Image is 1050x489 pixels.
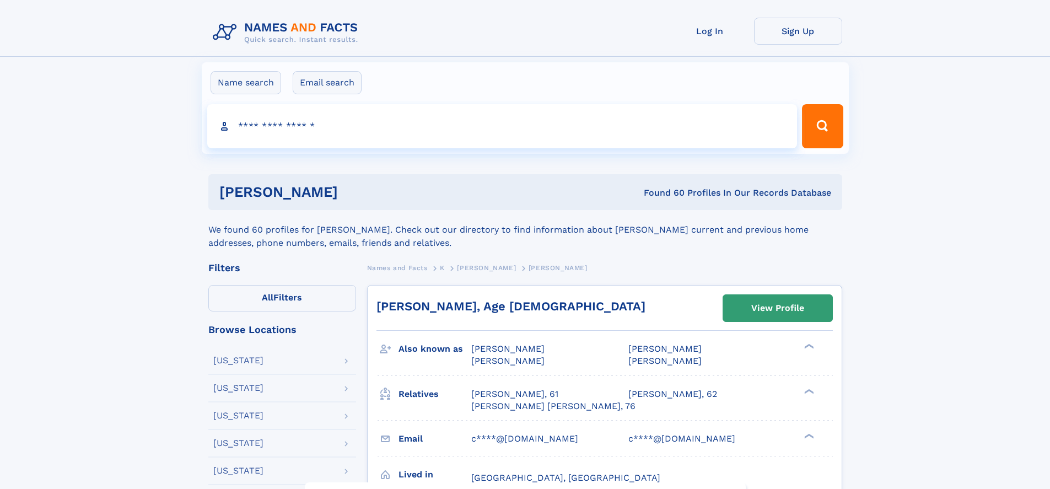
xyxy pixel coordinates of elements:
[440,261,445,275] a: K
[471,472,660,483] span: [GEOGRAPHIC_DATA], [GEOGRAPHIC_DATA]
[293,71,362,94] label: Email search
[628,388,717,400] a: [PERSON_NAME], 62
[213,466,263,475] div: [US_STATE]
[213,356,263,365] div: [US_STATE]
[802,104,843,148] button: Search Button
[213,384,263,393] div: [US_STATE]
[399,465,471,484] h3: Lived in
[751,295,804,321] div: View Profile
[208,210,842,250] div: We found 60 profiles for [PERSON_NAME]. Check out our directory to find information about [PERSON...
[457,264,516,272] span: [PERSON_NAME]
[207,104,798,148] input: search input
[208,325,356,335] div: Browse Locations
[628,343,702,354] span: [PERSON_NAME]
[666,18,754,45] a: Log In
[801,432,815,439] div: ❯
[491,187,831,199] div: Found 60 Profiles In Our Records Database
[399,340,471,358] h3: Also known as
[457,261,516,275] a: [PERSON_NAME]
[801,343,815,350] div: ❯
[208,263,356,273] div: Filters
[367,261,428,275] a: Names and Facts
[211,71,281,94] label: Name search
[723,295,832,321] a: View Profile
[399,385,471,404] h3: Relatives
[471,343,545,354] span: [PERSON_NAME]
[399,429,471,448] h3: Email
[213,439,263,448] div: [US_STATE]
[471,356,545,366] span: [PERSON_NAME]
[471,400,636,412] a: [PERSON_NAME] [PERSON_NAME], 76
[219,185,491,199] h1: [PERSON_NAME]
[529,264,588,272] span: [PERSON_NAME]
[801,388,815,395] div: ❯
[471,388,558,400] a: [PERSON_NAME], 61
[628,356,702,366] span: [PERSON_NAME]
[208,285,356,311] label: Filters
[213,411,263,420] div: [US_STATE]
[754,18,842,45] a: Sign Up
[262,292,273,303] span: All
[376,299,645,313] a: [PERSON_NAME], Age [DEMOGRAPHIC_DATA]
[440,264,445,272] span: K
[208,18,367,47] img: Logo Names and Facts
